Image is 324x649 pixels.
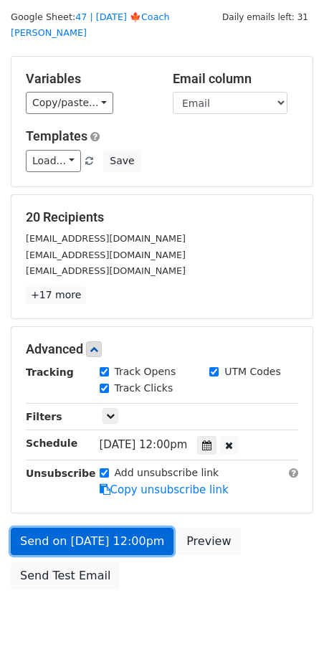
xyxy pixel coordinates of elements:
strong: Unsubscribe [26,468,96,479]
a: +17 more [26,286,86,304]
span: [DATE] 12:00pm [100,438,188,451]
label: Add unsubscribe link [115,465,219,480]
strong: Tracking [26,366,74,378]
small: [EMAIL_ADDRESS][DOMAIN_NAME] [26,233,186,244]
strong: Filters [26,411,62,422]
a: 47 | [DATE] 🍁Coach [PERSON_NAME] [11,11,170,39]
a: Templates [26,128,87,143]
a: Copy/paste... [26,92,113,114]
label: Track Clicks [115,381,173,396]
h5: Advanced [26,341,298,357]
a: Preview [177,528,240,555]
h5: 20 Recipients [26,209,298,225]
iframe: Chat Widget [252,580,324,649]
h5: Email column [173,71,298,87]
button: Save [103,150,140,172]
small: [EMAIL_ADDRESS][DOMAIN_NAME] [26,250,186,260]
label: Track Opens [115,364,176,379]
a: Send Test Email [11,562,120,589]
small: [EMAIL_ADDRESS][DOMAIN_NAME] [26,265,186,276]
a: Daily emails left: 31 [217,11,313,22]
h5: Variables [26,71,151,87]
strong: Schedule [26,437,77,449]
span: Daily emails left: 31 [217,9,313,25]
a: Send on [DATE] 12:00pm [11,528,173,555]
small: Google Sheet: [11,11,170,39]
a: Copy unsubscribe link [100,483,229,496]
a: Load... [26,150,81,172]
label: UTM Codes [224,364,280,379]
